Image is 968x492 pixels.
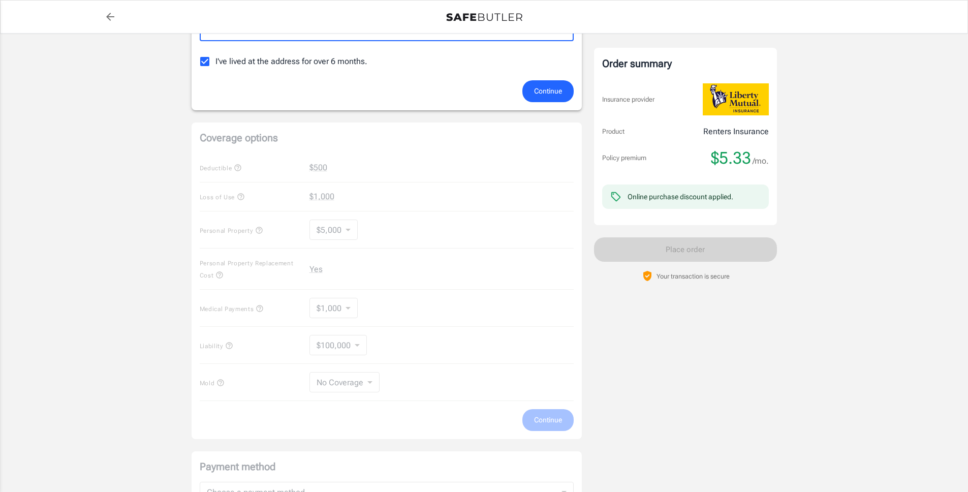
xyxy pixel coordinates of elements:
a: back to quotes [100,7,120,27]
div: Online purchase discount applied. [628,192,733,202]
p: Policy premium [602,153,646,163]
p: Insurance provider [602,95,654,105]
span: Continue [534,85,562,98]
div: Order summary [602,56,769,71]
span: /mo. [753,154,769,168]
p: Product [602,127,624,137]
p: Renters Insurance [703,126,769,138]
img: Back to quotes [446,13,522,21]
img: Liberty Mutual [703,83,769,115]
span: I've lived at the address for over 6 months. [215,55,367,68]
button: Continue [522,80,574,102]
span: $5.33 [711,148,751,168]
p: Your transaction is secure [657,271,730,281]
